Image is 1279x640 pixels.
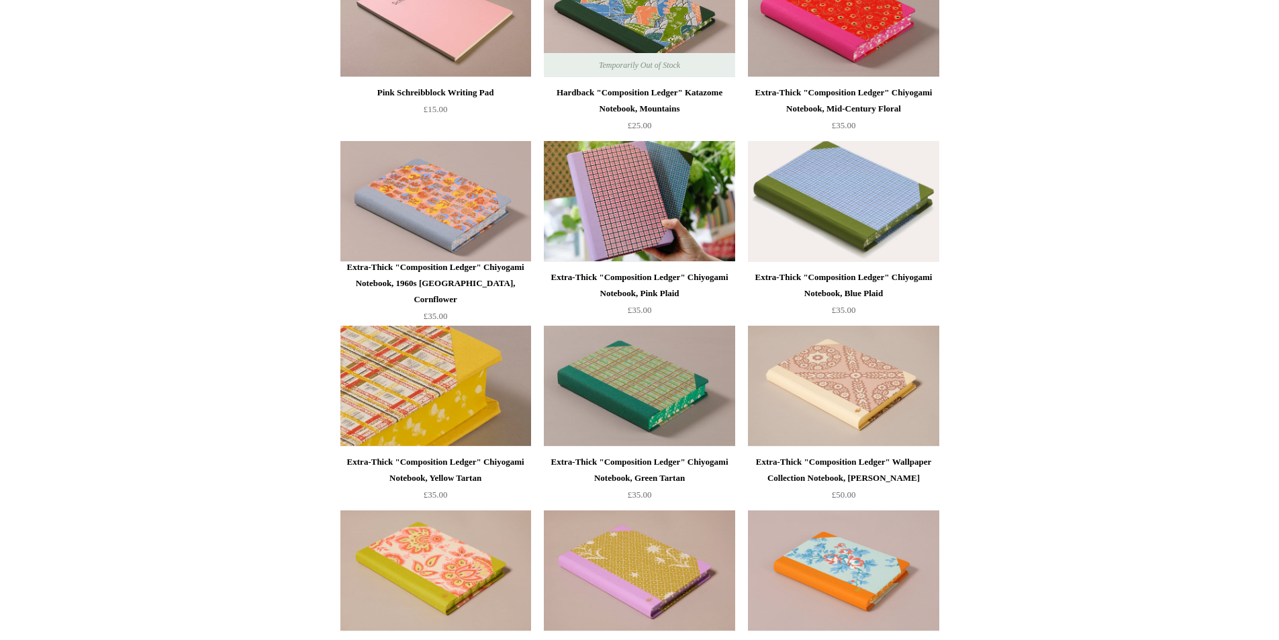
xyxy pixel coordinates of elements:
[547,454,731,486] div: Extra-Thick "Composition Ledger" Chiyogami Notebook, Green Tartan
[751,85,935,117] div: Extra-Thick "Composition Ledger" Chiyogami Notebook, Mid-Century Floral
[544,326,735,447] img: Extra-Thick "Composition Ledger" Chiyogami Notebook, Green Tartan
[628,305,652,315] span: £35.00
[340,141,531,262] a: Extra-Thick "Composition Ledger" Chiyogami Notebook, 1960s Japan, Cornflower Extra-Thick "Composi...
[344,85,528,101] div: Pink Schreibblock Writing Pad
[340,85,531,140] a: Pink Schreibblock Writing Pad £15.00
[344,454,528,486] div: Extra-Thick "Composition Ledger" Chiyogami Notebook, Yellow Tartan
[832,120,856,130] span: £35.00
[585,53,694,77] span: Temporarily Out of Stock
[748,269,939,324] a: Extra-Thick "Composition Ledger" Chiyogami Notebook, Blue Plaid £35.00
[628,120,652,130] span: £25.00
[424,104,448,114] span: £15.00
[547,269,731,302] div: Extra-Thick "Composition Ledger" Chiyogami Notebook, Pink Plaid
[748,510,939,631] img: Extra-Thick "Composition Ledger" Wallpaper Collection Notebook, Orange Roses
[340,141,531,262] img: Extra-Thick "Composition Ledger" Chiyogami Notebook, 1960s Japan, Cornflower
[424,490,448,500] span: £35.00
[344,259,528,308] div: Extra-Thick "Composition Ledger" Chiyogami Notebook, 1960s [GEOGRAPHIC_DATA], Cornflower
[547,85,731,117] div: Hardback "Composition Ledger" Katazome Notebook, Mountains
[748,85,939,140] a: Extra-Thick "Composition Ledger" Chiyogami Notebook, Mid-Century Floral £35.00
[628,490,652,500] span: £35.00
[748,510,939,631] a: Extra-Thick "Composition Ledger" Wallpaper Collection Notebook, Orange Roses Extra-Thick "Composi...
[544,85,735,140] a: Hardback "Composition Ledger" Katazome Notebook, Mountains £25.00
[340,510,531,631] a: Extra-Thick "Composition Ledger" Wallpaper Collection Notebook, Tropical Paisley Extra-Thick "Com...
[832,490,856,500] span: £50.00
[340,510,531,631] img: Extra-Thick "Composition Ledger" Wallpaper Collection Notebook, Tropical Paisley
[340,326,531,447] a: Extra-Thick "Composition Ledger" Chiyogami Notebook, Yellow Tartan Extra-Thick "Composition Ledge...
[544,269,735,324] a: Extra-Thick "Composition Ledger" Chiyogami Notebook, Pink Plaid £35.00
[544,510,735,631] a: Extra-Thick "Composition Ledger" Wallpaper Collection Notebook, Chartreuse Floral Extra-Thick "Co...
[751,269,935,302] div: Extra-Thick "Composition Ledger" Chiyogami Notebook, Blue Plaid
[340,259,531,324] a: Extra-Thick "Composition Ledger" Chiyogami Notebook, 1960s [GEOGRAPHIC_DATA], Cornflower £35.00
[544,141,735,262] a: Extra-Thick "Composition Ledger" Chiyogami Notebook, Pink Plaid Extra-Thick "Composition Ledger" ...
[544,510,735,631] img: Extra-Thick "Composition Ledger" Wallpaper Collection Notebook, Chartreuse Floral
[544,454,735,509] a: Extra-Thick "Composition Ledger" Chiyogami Notebook, Green Tartan £35.00
[832,305,856,315] span: £35.00
[340,326,531,447] img: Extra-Thick "Composition Ledger" Chiyogami Notebook, Yellow Tartan
[748,326,939,447] img: Extra-Thick "Composition Ledger" Wallpaper Collection Notebook, Laurel Trellis
[340,454,531,509] a: Extra-Thick "Composition Ledger" Chiyogami Notebook, Yellow Tartan £35.00
[544,326,735,447] a: Extra-Thick "Composition Ledger" Chiyogami Notebook, Green Tartan Extra-Thick "Composition Ledger...
[748,141,939,262] a: Extra-Thick "Composition Ledger" Chiyogami Notebook, Blue Plaid Extra-Thick "Composition Ledger" ...
[424,311,448,321] span: £35.00
[748,326,939,447] a: Extra-Thick "Composition Ledger" Wallpaper Collection Notebook, Laurel Trellis Extra-Thick "Compo...
[748,141,939,262] img: Extra-Thick "Composition Ledger" Chiyogami Notebook, Blue Plaid
[544,141,735,262] img: Extra-Thick "Composition Ledger" Chiyogami Notebook, Pink Plaid
[751,454,935,486] div: Extra-Thick "Composition Ledger" Wallpaper Collection Notebook, [PERSON_NAME]
[748,454,939,509] a: Extra-Thick "Composition Ledger" Wallpaper Collection Notebook, [PERSON_NAME] £50.00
